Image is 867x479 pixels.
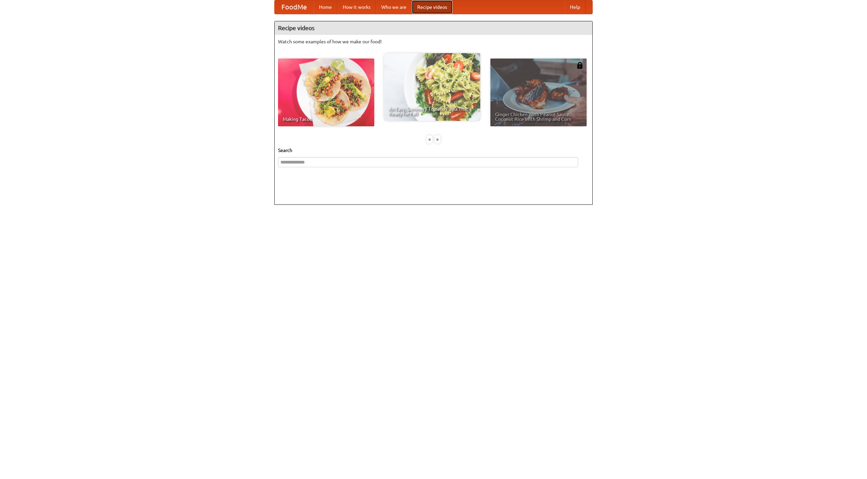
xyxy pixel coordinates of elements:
img: 483408.png [576,62,583,69]
span: Making Tacos [283,117,369,122]
a: Making Tacos [278,59,374,126]
a: Home [314,0,337,14]
h5: Search [278,147,589,154]
div: » [435,135,441,144]
a: Recipe videos [412,0,452,14]
a: How it works [337,0,376,14]
p: Watch some examples of how we make our food! [278,38,589,45]
div: « [426,135,432,144]
h4: Recipe videos [275,21,592,35]
a: Who we are [376,0,412,14]
a: An Easy, Summery Tomato Pasta That's Ready for Fall [384,53,480,121]
a: Help [565,0,586,14]
span: An Easy, Summery Tomato Pasta That's Ready for Fall [389,107,475,116]
a: FoodMe [275,0,314,14]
